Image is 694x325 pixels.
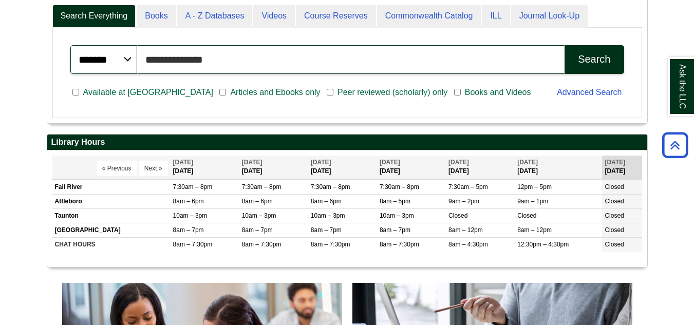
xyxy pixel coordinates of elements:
th: [DATE] [377,156,446,179]
span: [DATE] [380,159,400,166]
span: Closed [517,212,536,219]
span: 7:30am – 5pm [448,183,488,190]
span: 8am – 7pm [242,226,273,234]
span: Books and Videos [461,86,535,99]
span: 12:30pm – 4:30pm [517,241,569,248]
span: 7:30am – 8pm [242,183,282,190]
span: 8am – 12pm [448,226,483,234]
span: 8am – 7pm [173,226,204,234]
a: ILL [482,5,510,28]
span: Closed [448,212,467,219]
div: Search [578,53,610,65]
td: Taunton [52,208,171,223]
span: [DATE] [448,159,469,166]
a: Back to Top [659,138,691,152]
span: 9am – 2pm [448,198,479,205]
span: 12pm – 5pm [517,183,552,190]
span: Closed [605,183,624,190]
span: Closed [605,241,624,248]
span: Peer reviewed (scholarly) only [333,86,452,99]
a: Commonwealth Catalog [377,5,481,28]
span: 8am – 6pm [242,198,273,205]
button: Next » [139,161,168,176]
td: CHAT HOURS [52,238,171,252]
a: A - Z Databases [177,5,253,28]
span: 8am – 5pm [380,198,410,205]
th: [DATE] [602,156,642,179]
span: 8am – 7pm [380,226,410,234]
input: Books and Videos [454,88,461,97]
span: 8am – 12pm [517,226,552,234]
span: 8am – 7:30pm [380,241,419,248]
span: Closed [605,198,624,205]
span: 8am – 6pm [173,198,204,205]
a: Videos [253,5,295,28]
h2: Library Hours [47,135,647,150]
span: Closed [605,212,624,219]
input: Available at [GEOGRAPHIC_DATA] [72,88,79,97]
span: 8am – 7pm [311,226,342,234]
span: 8am – 7:30pm [242,241,282,248]
a: Search Everything [52,5,136,28]
th: [DATE] [239,156,308,179]
span: 10am – 3pm [380,212,414,219]
button: Search [565,45,624,74]
span: Articles and Ebooks only [226,86,324,99]
span: Available at [GEOGRAPHIC_DATA] [79,86,217,99]
span: 7:30am – 8pm [311,183,350,190]
span: 7:30am – 8pm [380,183,419,190]
a: Journal Look-Up [511,5,588,28]
input: Peer reviewed (scholarly) only [327,88,333,97]
span: [DATE] [242,159,262,166]
span: 9am – 1pm [517,198,548,205]
span: [DATE] [517,159,538,166]
a: Books [137,5,176,28]
span: 10am – 3pm [311,212,345,219]
input: Articles and Ebooks only [219,88,226,97]
span: Closed [605,226,624,234]
td: Fall River [52,180,171,194]
th: [DATE] [171,156,239,179]
span: [DATE] [605,159,625,166]
span: [DATE] [311,159,331,166]
span: 7:30am – 8pm [173,183,213,190]
td: Attleboro [52,194,171,208]
span: 8am – 7:30pm [311,241,350,248]
th: [DATE] [446,156,515,179]
span: 8am – 7:30pm [173,241,213,248]
th: [DATE] [515,156,602,179]
button: « Previous [97,161,137,176]
span: 8am – 4:30pm [448,241,488,248]
a: Advanced Search [557,88,622,97]
span: 10am – 3pm [242,212,276,219]
td: [GEOGRAPHIC_DATA] [52,223,171,238]
span: 10am – 3pm [173,212,208,219]
a: Course Reserves [296,5,376,28]
th: [DATE] [308,156,377,179]
span: [DATE] [173,159,194,166]
span: 8am – 6pm [311,198,342,205]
